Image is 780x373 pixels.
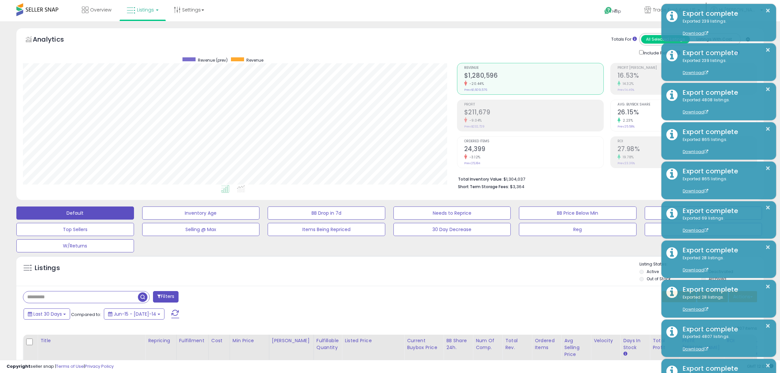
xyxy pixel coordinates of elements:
h2: $211,679 [464,108,603,117]
small: Prev: $1,609,576 [464,88,487,92]
small: 19.78% [620,155,634,160]
button: Top Sellers [16,223,134,236]
label: Out of Stock [647,276,671,282]
button: Reg [519,223,637,236]
small: Prev: 25.58% [618,125,635,128]
button: × [765,46,770,54]
span: Profit [PERSON_NAME] [618,66,757,70]
i: Get Help [604,7,612,15]
button: BB Price Below Min [519,206,637,220]
a: Terms of Use [56,363,84,369]
small: -3.12% [467,155,481,160]
button: Default [16,206,134,220]
a: Download [683,227,708,233]
div: Export complete [678,206,771,216]
a: Download [683,267,708,273]
div: Exported 865 listings. [678,176,771,194]
button: Items Being Repriced [268,223,385,236]
a: Help [599,2,634,21]
div: Include Returns [634,49,688,56]
button: 30 Day Decrease [393,223,511,236]
span: Jun-15 - [DATE]-14 [114,311,156,317]
h2: $1,280,596 [464,72,603,81]
div: Title [40,337,143,344]
div: Ordered Items [535,337,559,351]
span: Revenue (prev) [198,57,228,63]
div: Cost [211,337,227,344]
span: $3,364 [510,184,524,190]
div: Velocity [594,337,618,344]
div: Totals For [611,36,637,43]
div: Export complete [678,167,771,176]
div: Export complete [678,245,771,255]
b: Total Inventory Value: [458,176,503,182]
div: Export complete [678,48,771,58]
button: × [765,243,770,251]
div: Total Profit [653,337,676,351]
a: Download [683,109,708,115]
label: Active [647,269,659,274]
button: × [765,7,770,15]
a: Download [683,188,708,194]
li: $1,304,037 [458,175,752,183]
h5: Listings [35,264,60,273]
div: Exported 4808 listings. [678,97,771,115]
button: Last 30 Days [24,308,70,320]
span: Listings [137,7,154,13]
div: Repricing [148,337,174,344]
div: Exported 239 listings. [678,18,771,37]
small: -20.44% [467,81,484,86]
div: Export complete [678,324,771,334]
div: seller snap | | [7,363,114,370]
div: Export complete [678,127,771,137]
a: Download [683,346,708,352]
h2: 26.15% [618,108,757,117]
span: Overview [90,7,111,13]
button: × [765,362,770,370]
button: Selling @ Max [142,223,260,236]
button: × [765,283,770,291]
span: Ordered Items [464,140,603,143]
a: Privacy Policy [85,363,114,369]
small: Days In Stock. [623,351,627,357]
div: Current Buybox Price [407,337,441,351]
small: Prev: 23.36% [618,161,635,165]
div: Fulfillable Quantity [316,337,339,351]
button: × [765,164,770,172]
div: Exported 865 listings. [678,137,771,155]
button: × [765,322,770,330]
span: Revenue [464,66,603,70]
p: Listing States: [639,261,764,267]
small: 2.23% [620,118,633,123]
small: Prev: 14.46% [618,88,634,92]
button: × [765,204,770,212]
div: Exported 28 listings. [678,294,771,313]
span: Last 30 Days [33,311,62,317]
h2: 27.98% [618,145,757,154]
button: Needs to Reprice [393,206,511,220]
button: Inventory Age [142,206,260,220]
div: Exported 28 listings. [678,255,771,273]
span: ROI [618,140,757,143]
strong: Copyright [7,363,30,369]
div: Fulfillment [179,337,206,344]
div: Export complete [678,285,771,294]
button: × [765,85,770,93]
small: 14.32% [620,81,634,86]
span: Avg. Buybox Share [618,103,757,107]
div: Export complete [678,9,771,18]
button: BB Drop in 7d [268,206,385,220]
button: W/Returns [16,239,134,252]
div: Total Rev. [505,337,529,351]
label: Archived [709,276,726,282]
small: -9.04% [467,118,482,123]
h5: Analytics [33,35,77,46]
div: Num of Comp. [476,337,500,351]
button: × [765,125,770,133]
div: Listed Price [345,337,401,344]
a: Download [683,306,708,312]
div: [PERSON_NAME] [272,337,311,344]
b: Short Term Storage Fees: [458,184,509,189]
div: Exported 69 listings. [678,215,771,234]
button: All Selected Listings [641,35,690,44]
